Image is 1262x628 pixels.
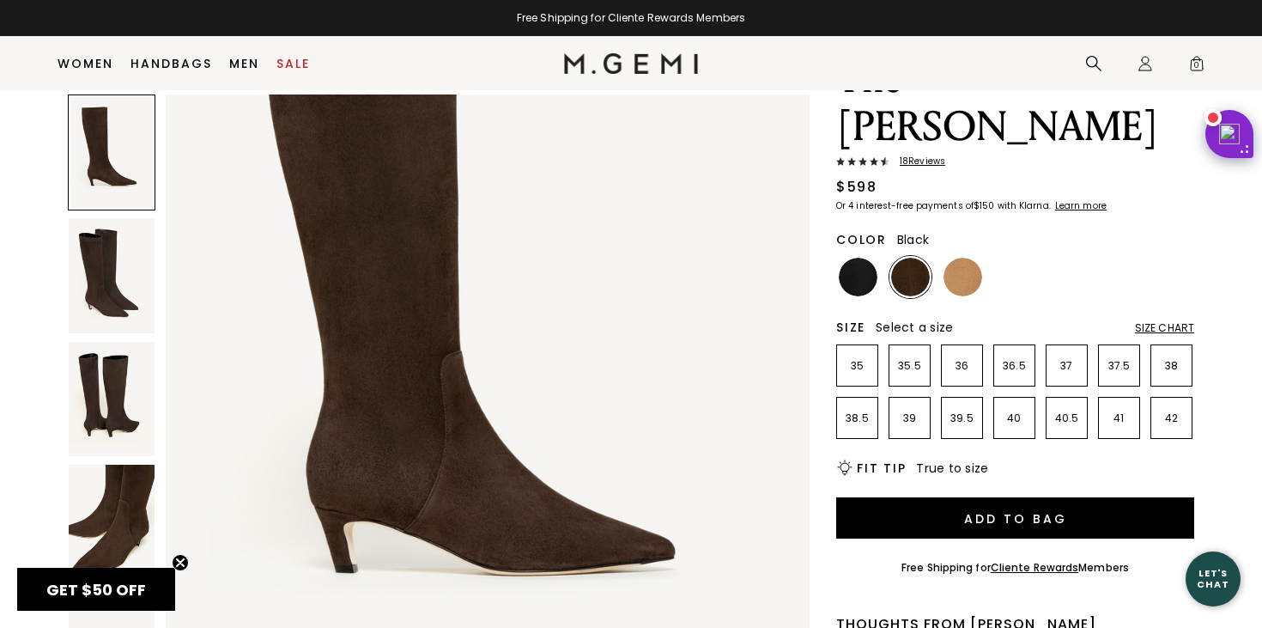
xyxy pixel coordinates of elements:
[69,465,155,579] img: The Tina
[836,177,877,198] div: $598
[837,359,877,373] p: 35
[916,460,988,477] span: True to size
[943,258,982,296] img: Biscuit
[17,568,175,611] div: GET $50 OFFClose teaser
[991,560,1079,575] a: Cliente Rewards
[1151,412,1192,425] p: 42
[276,57,310,70] a: Sale
[836,199,974,212] klarna-placement-style-body: Or 4 interest-free payments of
[994,359,1034,373] p: 36.5
[130,57,212,70] a: Handbags
[836,156,1194,170] a: 18Reviews
[46,579,146,601] span: GET $50 OFF
[836,497,1194,539] button: Add to Bag
[974,199,994,212] klarna-placement-style-amount: $150
[69,342,155,456] img: The Tina
[1099,412,1139,425] p: 41
[1055,199,1107,212] klarna-placement-style-cta: Learn more
[897,231,929,248] span: Black
[889,412,930,425] p: 39
[891,258,930,296] img: Chocolate
[942,412,982,425] p: 39.5
[1135,321,1194,335] div: Size Chart
[69,218,155,332] img: The Tina
[857,461,906,475] h2: Fit Tip
[998,199,1053,212] klarna-placement-style-body: with Klarna
[564,53,699,74] img: M.Gemi
[1047,412,1087,425] p: 40.5
[1099,359,1139,373] p: 37.5
[836,233,887,247] h2: Color
[836,320,865,334] h2: Size
[942,359,982,373] p: 36
[889,359,930,373] p: 35.5
[994,412,1034,425] p: 40
[876,319,953,336] span: Select a size
[901,561,1129,575] div: Free Shipping for Members
[1188,58,1205,76] span: 0
[1151,359,1192,373] p: 38
[172,554,189,571] button: Close teaser
[837,412,877,425] p: 38.5
[889,156,945,167] span: 18 Review s
[229,57,259,70] a: Men
[58,57,113,70] a: Women
[1053,201,1107,211] a: Learn more
[1047,359,1087,373] p: 37
[1186,568,1241,589] div: Let's Chat
[836,55,1194,151] h1: The [PERSON_NAME]
[839,258,877,296] img: Black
